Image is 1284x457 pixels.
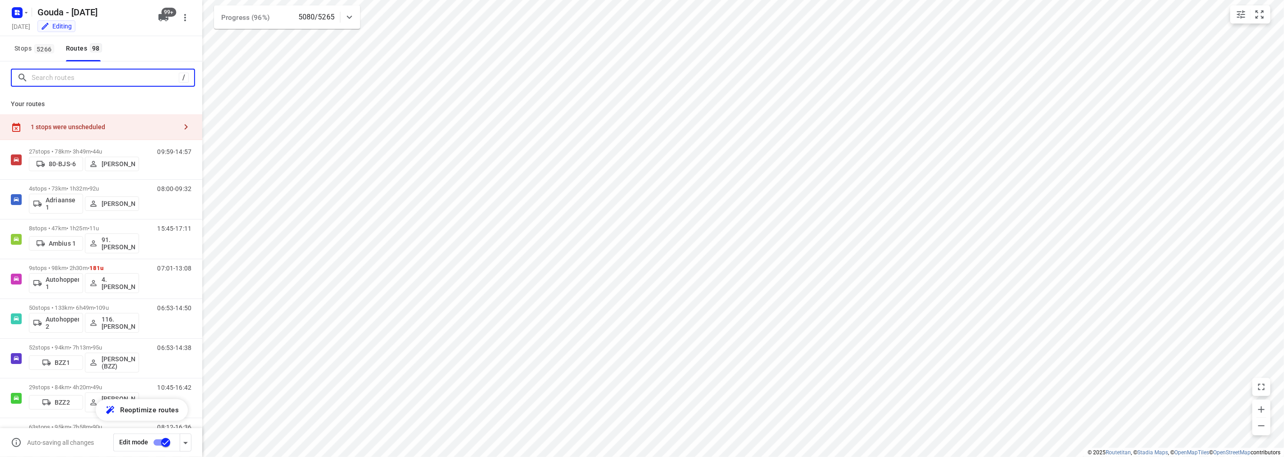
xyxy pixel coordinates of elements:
button: [PERSON_NAME] (BZZ) [85,392,139,412]
p: Autohopper 1 [46,276,79,290]
span: • [88,225,89,232]
p: 52 stops • 94km • 7h13m [29,344,139,351]
div: Routes [66,43,105,54]
p: 50 stops • 133km • 6h49m [29,304,139,311]
p: 29 stops • 84km • 4h20m [29,384,139,391]
p: 10:45-16:42 [158,384,191,391]
button: BZZ1 [29,355,83,370]
span: Edit mode [119,438,148,446]
p: Autohopper 2 [46,316,79,330]
p: 91.[PERSON_NAME] [102,236,135,251]
div: You are currently in edit mode. [41,22,72,31]
a: Routetitan [1106,449,1131,456]
p: 4 stops • 73km • 1h32m [29,185,139,192]
p: [PERSON_NAME] (BZZ) [102,355,135,370]
span: 109u [96,304,109,311]
p: [PERSON_NAME] [102,200,135,207]
span: • [91,384,93,391]
span: • [91,424,93,430]
p: 4. [PERSON_NAME] [102,276,135,290]
span: • [94,304,96,311]
p: 09:59-14:57 [158,148,191,155]
span: 181u [89,265,104,271]
p: 5080/5265 [298,12,335,23]
button: 99+ [154,9,172,27]
p: Your routes [11,99,191,109]
p: 80-BJS-6 [49,160,76,168]
span: 90u [93,424,102,430]
span: 99+ [162,8,177,17]
button: Autohopper 2 [29,313,83,333]
span: 44u [93,148,102,155]
span: Progress (96%) [221,14,270,22]
p: Auto-saving all changes [27,439,94,446]
span: • [91,148,93,155]
button: 80-BJS-6 [29,157,83,171]
button: 116.[PERSON_NAME] [85,313,139,333]
span: 49u [93,384,102,391]
p: 63 stops • 95km • 7h58m [29,424,139,430]
p: Adriaanse 1 [46,196,79,211]
button: 4. [PERSON_NAME] [85,273,139,293]
span: 5266 [34,44,54,53]
div: / [179,73,189,83]
p: [PERSON_NAME] (BZZ) [102,395,135,410]
div: Driver app settings [180,437,191,448]
button: BZZ2 [29,395,83,410]
p: 9 stops • 98km • 2h30m [29,265,139,271]
span: Stops [14,43,57,54]
p: 08:00-09:32 [158,185,191,192]
a: Stadia Maps [1137,449,1168,456]
div: Progress (96%)5080/5265 [214,5,360,29]
button: Fit zoom [1251,5,1269,23]
p: 8 stops • 47km • 1h25m [29,225,139,232]
button: [PERSON_NAME] [85,157,139,171]
p: 27 stops • 78km • 3h49m [29,148,139,155]
span: 98 [90,43,102,52]
p: 15:45-17:11 [158,225,191,232]
h5: Rename [34,5,151,19]
p: Ambius 1 [49,240,76,247]
p: 06:53-14:50 [158,304,191,312]
button: 91.[PERSON_NAME] [85,233,139,253]
p: 08:12-16:36 [158,424,191,431]
h5: Project date [8,21,34,32]
p: 07:01-13:08 [158,265,191,272]
a: OpenStreetMap [1213,449,1251,456]
span: • [88,185,89,192]
p: 06:53-14:38 [158,344,191,351]
button: Autohopper 1 [29,273,83,293]
button: [PERSON_NAME] (BZZ) [85,353,139,373]
button: Map settings [1232,5,1250,23]
button: Adriaanse 1 [29,194,83,214]
span: 95u [93,344,102,351]
li: © 2025 , © , © © contributors [1088,449,1280,456]
button: Reoptimize routes [96,399,188,421]
p: 116.[PERSON_NAME] [102,316,135,330]
input: Search routes [32,71,179,85]
p: [PERSON_NAME] [102,160,135,168]
span: • [88,265,89,271]
div: 1 stops were unscheduled [31,123,177,131]
span: Reoptimize routes [120,404,179,416]
a: OpenMapTiles [1174,449,1209,456]
span: 11u [89,225,99,232]
button: More [176,9,194,27]
p: BZZ1 [55,359,70,366]
span: 92u [89,185,99,192]
span: • [91,344,93,351]
button: [PERSON_NAME] [85,196,139,211]
p: BZZ2 [55,399,70,406]
button: Ambius 1 [29,236,83,251]
div: small contained button group [1230,5,1270,23]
